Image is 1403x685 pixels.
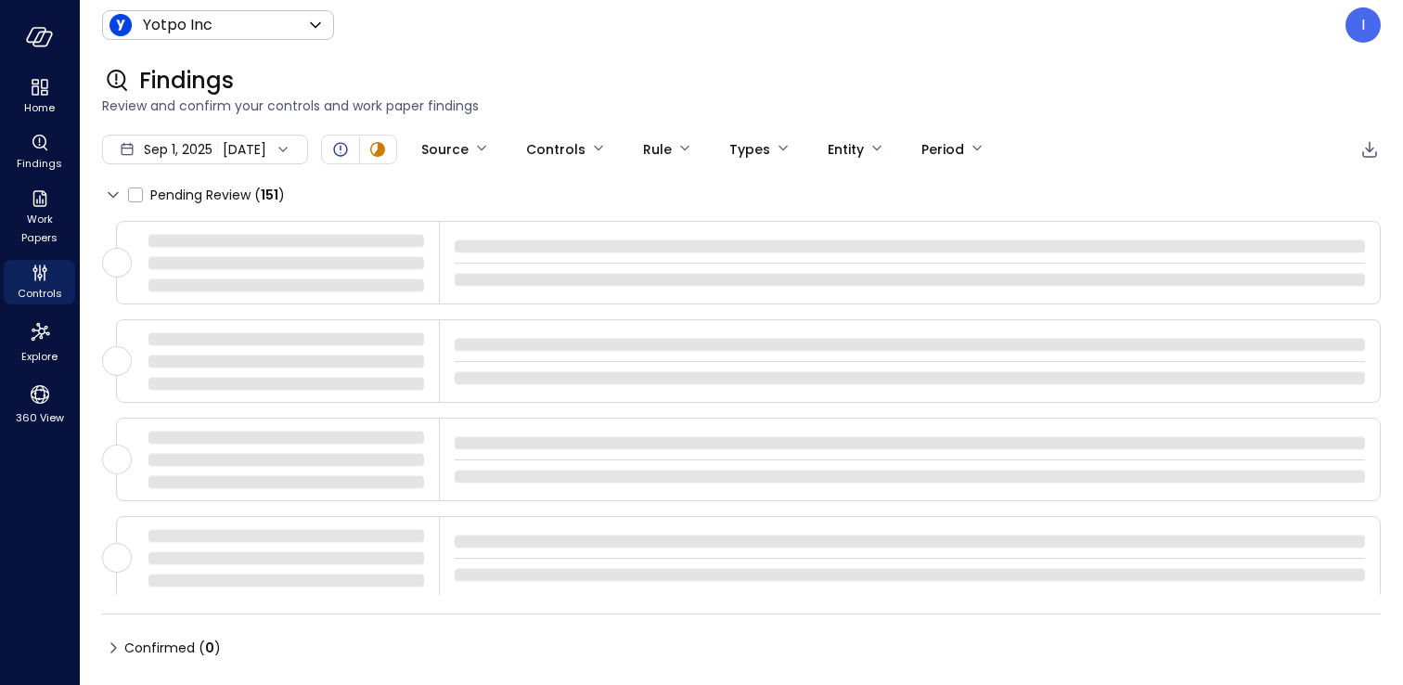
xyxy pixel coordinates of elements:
[4,379,75,429] div: 360 View
[921,134,964,165] div: Period
[261,186,278,204] span: 151
[21,347,58,366] span: Explore
[150,180,285,210] span: Pending Review
[729,134,770,165] div: Types
[828,134,864,165] div: Entity
[109,14,132,36] img: Icon
[24,98,55,117] span: Home
[11,210,68,247] span: Work Papers
[16,408,64,427] span: 360 View
[4,260,75,304] div: Controls
[144,139,212,160] span: Sep 1, 2025
[1358,138,1381,162] div: Export to CSV
[205,639,214,657] span: 0
[17,154,62,173] span: Findings
[643,134,672,165] div: Rule
[102,96,1381,116] span: Review and confirm your controls and work paper findings
[367,138,389,161] div: In Progress
[4,130,75,174] div: Findings
[4,316,75,368] div: Explore
[4,74,75,119] div: Home
[329,138,352,161] div: Open
[199,638,221,658] div: ( )
[124,633,221,663] span: Confirmed
[421,134,469,165] div: Source
[526,134,586,165] div: Controls
[143,14,212,36] p: Yotpo Inc
[4,186,75,249] div: Work Papers
[139,66,234,96] span: Findings
[254,185,285,205] div: ( )
[1345,7,1381,43] div: Ivailo Emanuilov
[18,284,62,303] span: Controls
[1361,14,1365,36] p: I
